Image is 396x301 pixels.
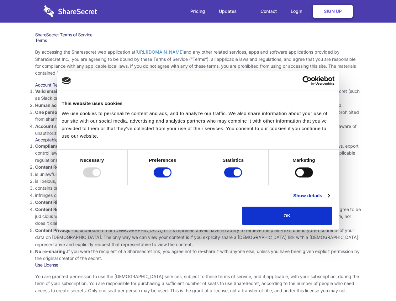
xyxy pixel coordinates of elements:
[284,2,312,21] a: Login
[35,88,60,94] strong: Valid email.
[35,249,67,254] strong: No re-sharing.
[44,5,97,17] img: logo-wordmark-white-trans-d4663122ce5f474addd5e946df7df03e33cb6a1c49d2221995e7729f52c070b2.svg
[242,207,332,225] button: OK
[254,2,283,21] a: Contact
[149,157,176,163] strong: Preferences
[35,164,361,199] li: You agree NOT to use Sharesecret to upload or share content that:
[35,207,85,212] strong: Content Responsibility.
[35,137,361,143] h3: Acceptable Use
[62,110,335,140] div: We use cookies to personalize content and ads, and to analyze our traffic. We also share informat...
[35,273,361,294] p: You are granted permission to use the [DEMOGRAPHIC_DATA] services, subject to these terms of serv...
[35,164,81,170] strong: Content Restrictions.
[135,49,184,55] a: [URL][DOMAIN_NAME]
[223,157,244,163] strong: Statistics
[35,82,361,88] h3: Account Requirements
[280,76,335,85] a: Usercentrics Cookiebot - opens in a new window
[35,49,361,77] p: By accessing the Sharesecret web application at and any other related services, apps and software...
[313,5,353,18] a: Sign Up
[35,88,361,102] li: You must provide a valid email address, either directly, or through approved third-party integrat...
[62,77,71,84] img: logo
[35,102,361,109] li: Only human beings may create accounts. “Bot” accounts — those created by software, in an automate...
[62,100,335,107] div: This website uses cookies
[35,248,361,262] li: If you were the recipient of a Sharesecret link, you agree not to re-share it with anyone else, u...
[35,227,361,248] li: You understand that [DEMOGRAPHIC_DATA] or it’s representatives have no ability to retrieve the pl...
[35,38,361,43] h3: Terms
[35,143,361,164] li: Your use of the Sharesecret must not violate any applicable laws, including copyright or trademar...
[35,228,71,233] strong: Content Privacy.
[35,192,361,199] li: infringes on any proprietary right of any party, including patent, trademark, trade secret, copyr...
[35,171,361,178] li: is unlawful or promotes unlawful activities
[35,32,361,38] h1: ShareSecret Terms of Service
[35,185,361,192] li: contains or installs any active malware or exploits, or uses our platform for exploit delivery (s...
[35,262,361,268] h3: Use License
[293,157,315,163] strong: Marketing
[35,124,73,129] strong: Account security.
[35,178,361,185] li: is libelous, defamatory, or fraudulent
[35,103,73,108] strong: Human accounts.
[293,192,330,199] a: Show details
[35,199,69,205] strong: Content Rights.
[184,2,211,21] a: Pricing
[80,157,104,163] strong: Necessary
[35,109,88,115] strong: One person per account.
[35,143,130,149] strong: Compliance with local laws and regulations.
[35,206,361,227] li: You are solely responsible for the content you share on Sharesecret, and with the people you shar...
[35,123,361,137] li: You are responsible for your own account security, including the security of your Sharesecret acc...
[35,199,361,206] li: You agree that you will use Sharesecret only to secure and share content that you have the right ...
[35,109,361,123] li: You are not allowed to share account credentials. Each account is dedicated to the individual who...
